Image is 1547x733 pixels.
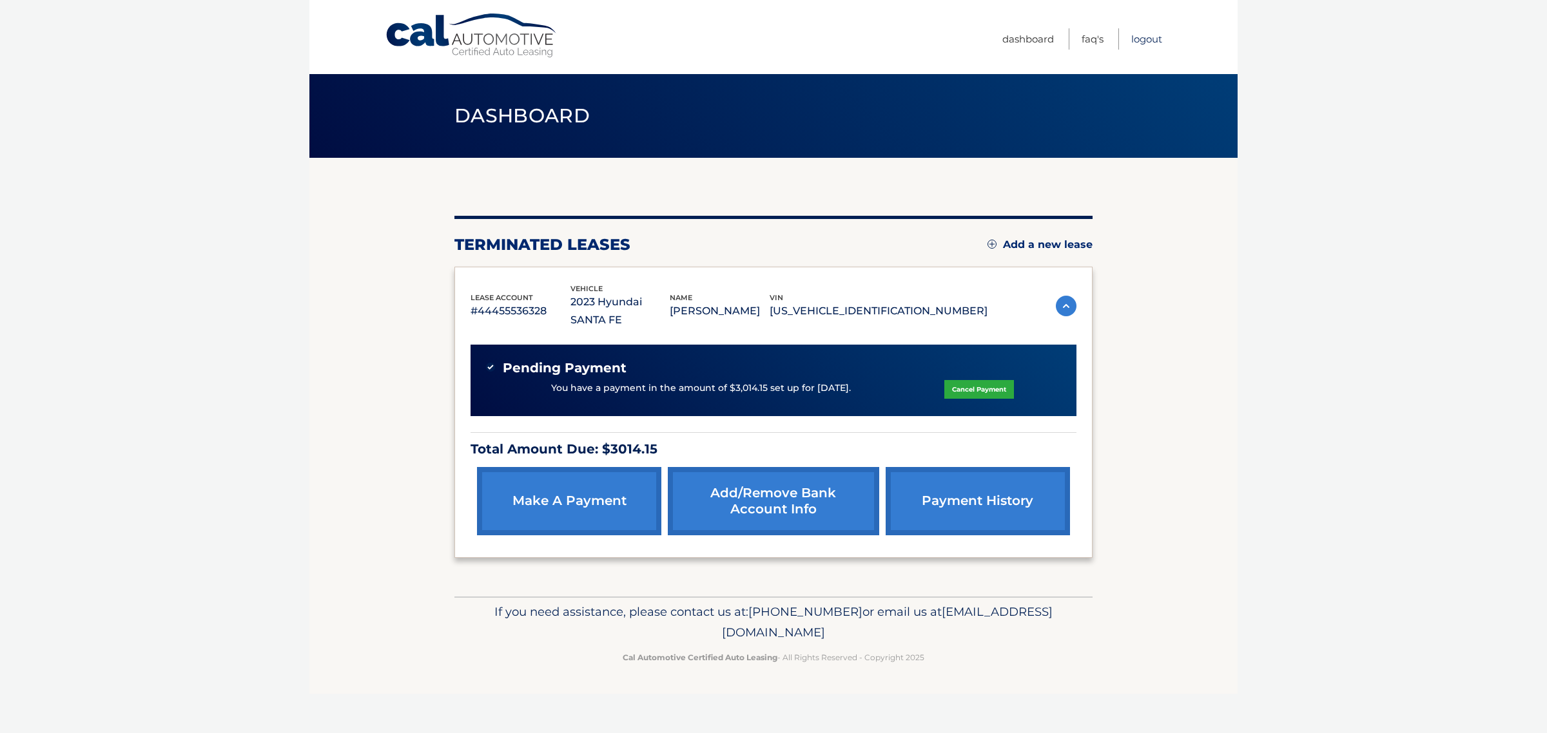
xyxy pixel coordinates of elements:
p: #44455536328 [471,302,570,320]
a: Cal Automotive [385,13,559,59]
a: Cancel Payment [944,380,1014,399]
p: If you need assistance, please contact us at: or email us at [463,602,1084,643]
p: 2023 Hyundai SANTA FE [570,293,670,329]
a: Add a new lease [988,238,1093,251]
p: You have a payment in the amount of $3,014.15 set up for [DATE]. [551,381,851,395]
p: [US_VEHICLE_IDENTIFICATION_NUMBER] [770,302,988,320]
span: [EMAIL_ADDRESS][DOMAIN_NAME] [722,604,1053,640]
img: add.svg [988,240,997,249]
a: payment history [886,467,1070,535]
p: Total Amount Due: $3014.15 [471,438,1076,461]
a: FAQ's [1082,28,1104,50]
span: Dashboard [454,104,590,128]
span: lease account [471,293,533,302]
a: Dashboard [1002,28,1054,50]
span: vin [770,293,783,302]
a: make a payment [477,467,661,535]
span: name [670,293,692,302]
p: - All Rights Reserved - Copyright 2025 [463,651,1084,664]
span: vehicle [570,284,603,293]
a: Add/Remove bank account info [668,467,879,535]
a: Logout [1131,28,1162,50]
img: check-green.svg [486,363,495,372]
strong: Cal Automotive Certified Auto Leasing [623,652,777,662]
p: [PERSON_NAME] [670,302,770,320]
span: [PHONE_NUMBER] [748,604,862,619]
h2: terminated leases [454,235,630,254]
img: accordion-active.svg [1056,296,1076,316]
span: Pending Payment [503,360,627,376]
